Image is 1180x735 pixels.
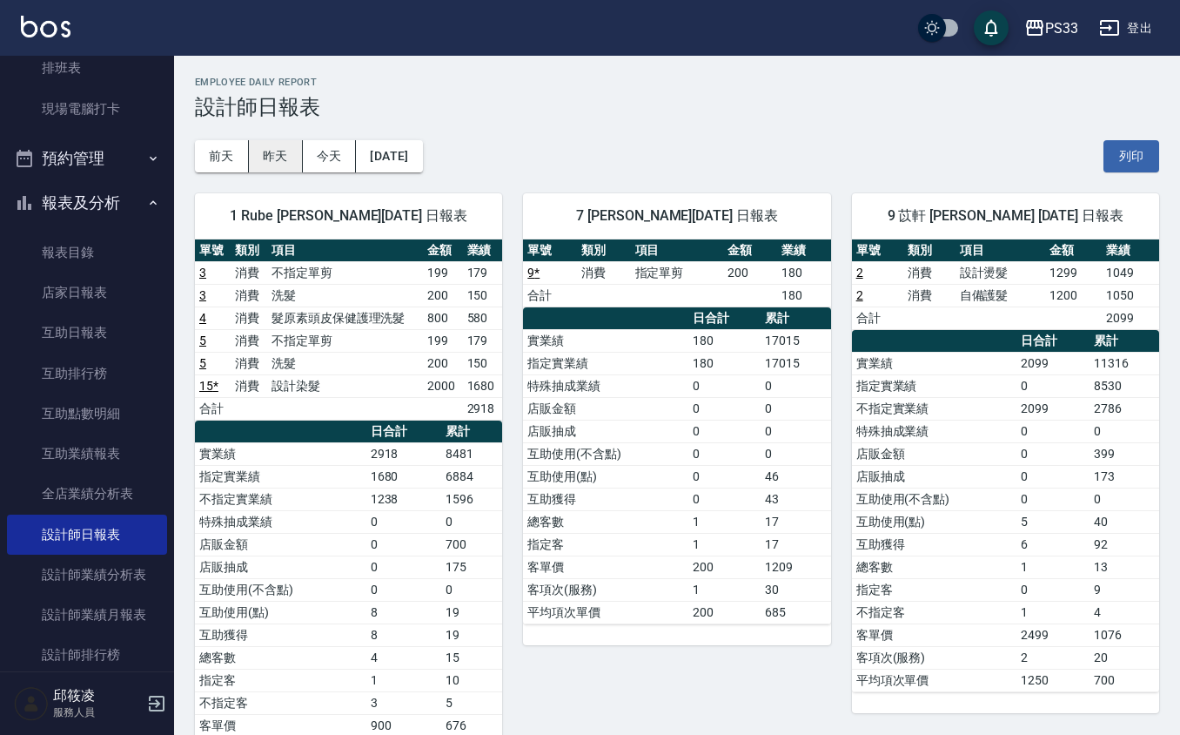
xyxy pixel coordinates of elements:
[688,578,761,601] td: 1
[366,510,442,533] td: 0
[688,352,761,374] td: 180
[688,556,761,578] td: 200
[1016,374,1089,397] td: 0
[631,261,724,284] td: 指定單剪
[7,474,167,514] a: 全店業績分析表
[1103,140,1159,172] button: 列印
[199,288,206,302] a: 3
[1089,556,1159,578] td: 13
[852,239,903,262] th: 單號
[7,89,167,129] a: 現場電腦打卡
[366,646,442,669] td: 4
[366,578,442,601] td: 0
[523,352,688,374] td: 指定實業績
[1016,465,1089,488] td: 0
[852,420,1017,442] td: 特殊抽成業績
[267,352,423,374] td: 洗髮
[688,397,761,420] td: 0
[463,284,503,307] td: 150
[852,442,1017,465] td: 店販金額
[366,421,442,443] th: 日合計
[955,284,1045,307] td: 自備護髮
[852,556,1017,578] td: 總客數
[267,329,423,352] td: 不指定單剪
[7,555,167,595] a: 設計師業績分析表
[852,646,1017,669] td: 客項次(服務)
[852,374,1017,397] td: 指定實業績
[688,465,761,488] td: 0
[195,239,502,421] table: a dense table
[761,397,830,420] td: 0
[852,669,1017,691] td: 平均項次單價
[195,442,366,465] td: 實業績
[761,374,830,397] td: 0
[195,465,366,488] td: 指定實業績
[441,421,502,443] th: 累計
[441,691,502,714] td: 5
[852,488,1017,510] td: 互助使用(不含點)
[21,16,70,37] img: Logo
[544,207,809,225] span: 7 [PERSON_NAME][DATE] 日報表
[688,420,761,442] td: 0
[523,239,577,262] th: 單號
[856,266,863,280] a: 2
[1045,261,1103,284] td: 1299
[761,307,830,330] th: 累計
[903,261,955,284] td: 消費
[523,239,830,307] table: a dense table
[441,669,502,691] td: 10
[1016,646,1089,669] td: 2
[195,533,366,556] td: 店販金額
[903,284,955,307] td: 消費
[761,510,830,533] td: 17
[1016,420,1089,442] td: 0
[7,595,167,635] a: 設計師業績月報表
[267,374,423,397] td: 設計染髮
[852,578,1017,601] td: 指定客
[523,420,688,442] td: 店販抽成
[523,397,688,420] td: 店販金額
[441,624,502,646] td: 19
[441,533,502,556] td: 700
[195,397,231,420] td: 合計
[852,510,1017,533] td: 互助使用(點)
[441,510,502,533] td: 0
[366,691,442,714] td: 3
[852,352,1017,374] td: 實業績
[1102,261,1159,284] td: 1049
[1089,510,1159,533] td: 40
[1016,578,1089,601] td: 0
[1016,601,1089,624] td: 1
[688,601,761,624] td: 200
[777,284,831,307] td: 180
[1016,556,1089,578] td: 1
[463,261,503,284] td: 179
[761,420,830,442] td: 0
[688,510,761,533] td: 1
[267,239,423,262] th: 項目
[199,356,206,370] a: 5
[1045,239,1103,262] th: 金額
[873,207,1138,225] span: 9 苡軒 [PERSON_NAME] [DATE] 日報表
[852,239,1159,330] table: a dense table
[903,239,955,262] th: 類別
[1089,352,1159,374] td: 11316
[955,261,1045,284] td: 設計燙髮
[1089,578,1159,601] td: 9
[523,533,688,556] td: 指定客
[423,284,463,307] td: 200
[761,556,830,578] td: 1209
[423,374,463,397] td: 2000
[423,352,463,374] td: 200
[366,624,442,646] td: 8
[441,578,502,601] td: 0
[195,646,366,669] td: 總客數
[523,329,688,352] td: 實業績
[1089,442,1159,465] td: 399
[7,48,167,88] a: 排班表
[761,488,830,510] td: 43
[7,635,167,675] a: 設計師排行榜
[441,465,502,488] td: 6884
[195,95,1159,119] h3: 設計師日報表
[852,330,1159,692] table: a dense table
